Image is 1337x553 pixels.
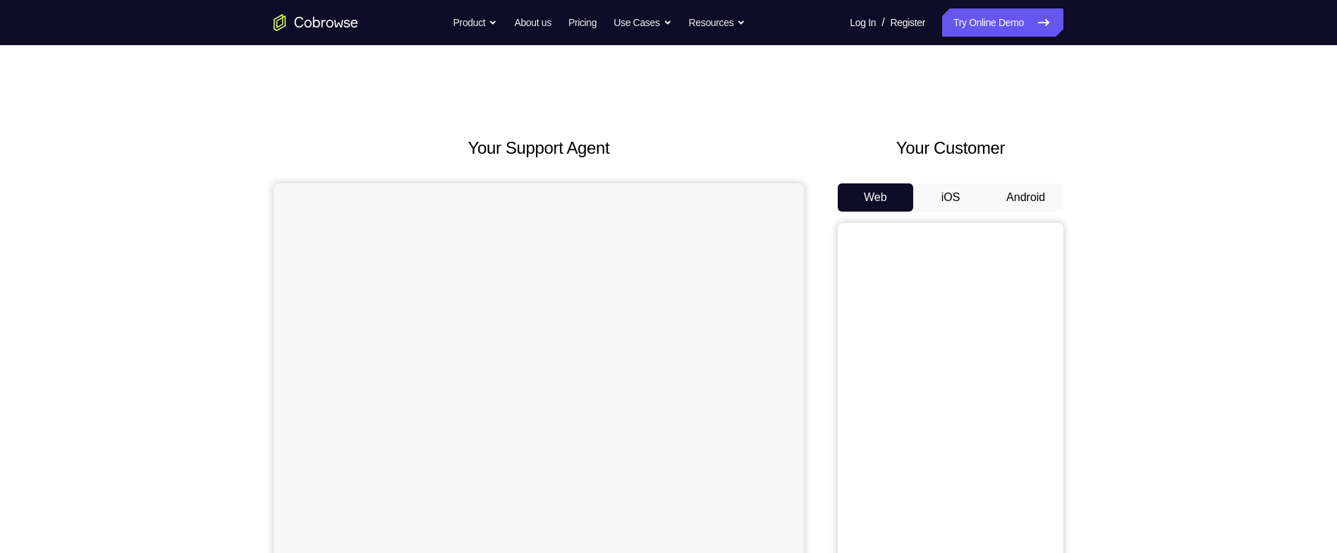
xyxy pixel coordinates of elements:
[913,183,989,212] button: iOS
[453,8,498,37] button: Product
[942,8,1063,37] a: Try Online Demo
[689,8,746,37] button: Resources
[274,135,804,161] h2: Your Support Agent
[988,183,1063,212] button: Android
[881,14,884,31] span: /
[568,8,597,37] a: Pricing
[891,8,925,37] a: Register
[850,8,876,37] a: Log In
[838,135,1063,161] h2: Your Customer
[838,183,913,212] button: Web
[274,14,358,31] a: Go to the home page
[613,8,671,37] button: Use Cases
[514,8,551,37] a: About us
